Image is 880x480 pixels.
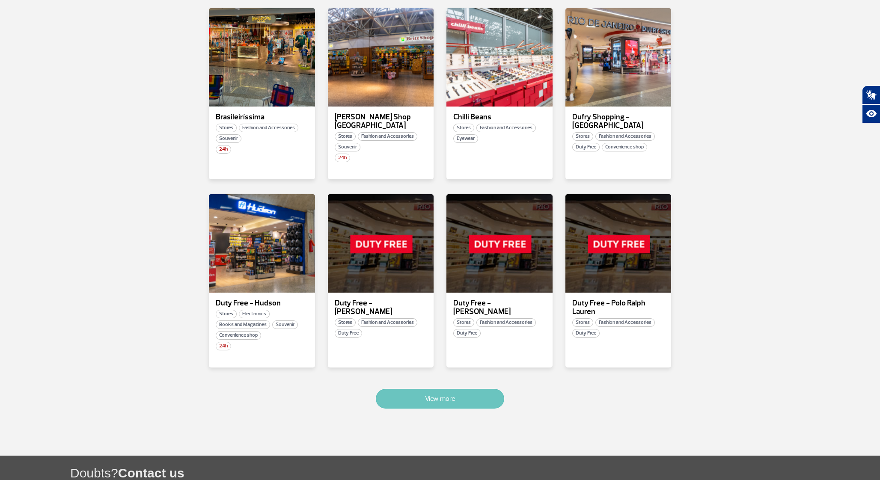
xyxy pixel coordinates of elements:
span: Duty Free [335,329,362,338]
span: Stores [572,318,593,327]
p: [PERSON_NAME] Shop [GEOGRAPHIC_DATA] [335,113,427,130]
span: Contact us [118,466,184,480]
span: Stores [453,124,474,132]
span: Electronics [239,310,270,318]
span: Convenience shop [216,331,261,340]
span: 24h [335,154,350,162]
span: Souvenir [335,143,360,151]
span: Fashion and Accessories [476,318,536,327]
span: Duty Free [572,143,600,151]
div: Plugin de acessibilidade da Hand Talk. [862,86,880,123]
span: Eyewear [453,134,478,143]
span: Stores [335,318,356,327]
span: Fashion and Accessories [358,318,417,327]
p: Duty Free - [PERSON_NAME] [335,299,427,316]
button: View more [376,389,504,409]
p: Duty Free - [PERSON_NAME] [453,299,546,316]
span: Convenience shop [602,143,647,151]
span: 24h [216,145,231,154]
span: Souvenir [272,320,298,329]
span: Stores [216,124,237,132]
button: Abrir tradutor de língua de sinais. [862,86,880,104]
p: Duty Free - Polo Ralph Lauren [572,299,665,316]
span: Books and Magazines [216,320,270,329]
button: Abrir recursos assistivos. [862,104,880,123]
p: Brasileiríssima [216,113,308,121]
span: Fashion and Accessories [595,318,655,327]
span: Stores [216,310,237,318]
span: Souvenir [216,134,241,143]
p: Dufry Shopping - [GEOGRAPHIC_DATA] [572,113,665,130]
span: Stores [572,132,593,141]
span: Stores [453,318,474,327]
span: Fashion and Accessories [358,132,417,141]
span: Fashion and Accessories [595,132,655,141]
span: Fashion and Accessories [239,124,298,132]
span: 24h [216,342,231,350]
span: Stores [335,132,356,141]
span: Duty Free [572,329,600,338]
p: Duty Free - Hudson [216,299,308,308]
p: Chilli Beans [453,113,546,121]
span: Fashion and Accessories [476,124,536,132]
span: Duty Free [453,329,481,338]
